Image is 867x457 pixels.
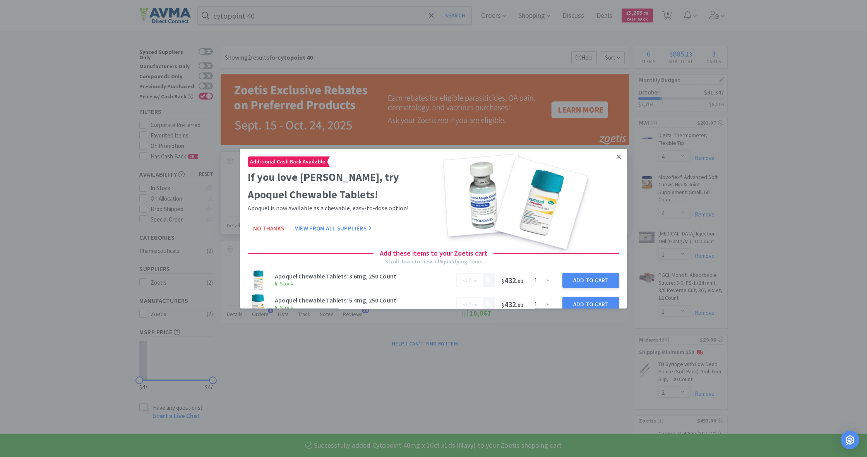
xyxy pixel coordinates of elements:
span: . [463,300,477,308]
p: Apoquel is now available as a chewable, easy-to-dose option! [248,203,430,213]
span: 17 [465,276,471,283]
span: 30 [473,278,477,283]
span: . 00 [516,277,523,284]
h6: In Stock [275,279,452,287]
span: 30 [473,302,477,307]
button: View From All Suppliers [290,221,377,236]
button: Add to Cart [562,296,619,312]
span: $ [501,301,504,308]
span: 17 [465,300,471,308]
h2: If you love [PERSON_NAME], try Apoquel Chewable Tablets! [248,168,430,203]
span: $ [501,277,504,284]
span: . 00 [516,301,523,308]
span: $ [463,302,465,307]
div: Open Intercom Messenger [841,431,859,449]
span: 432 [501,299,523,309]
h3: Apoquel Chewable Tablets: 3.6mg, 250 Count [275,273,452,279]
span: . [463,276,477,283]
div: Scroll down to view all 6 qualifying items [385,257,482,266]
img: a05155ed4ddd44bd953750f3fc3e7c6a_598475.png [248,270,269,290]
span: $ [463,278,465,283]
img: cf4d15950dc948608a87d860c71dcee6_598476.png [248,294,269,314]
h3: Apoquel Chewable Tablets: 5.4mg, 250 Count [275,297,452,303]
h4: Add these items to your Zoetis cart [374,248,493,259]
h6: In Stock [275,303,452,311]
button: No Thanks [248,221,290,236]
button: Add to Cart [562,272,619,288]
span: 432 [501,275,523,285]
span: Additional Cash Back Available [248,157,327,167]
